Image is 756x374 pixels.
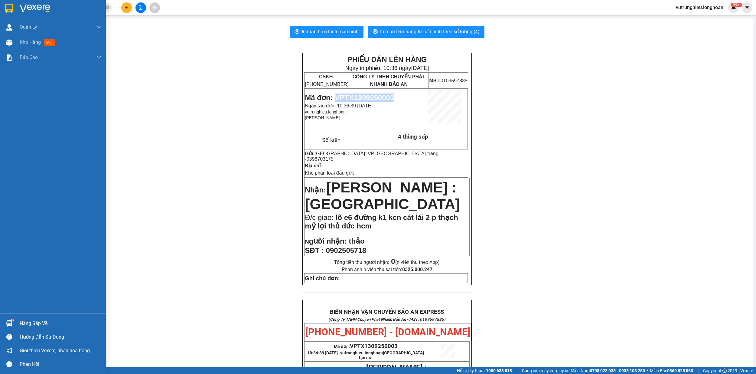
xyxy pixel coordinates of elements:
[305,326,470,338] span: [PHONE_NUMBER] - [DOMAIN_NAME]
[53,21,111,31] span: CÔNG TY TNHH CHUYỂN PHÁT NHANH BẢO AN
[106,5,109,9] span: close-circle
[402,267,432,272] strong: 0325.000.247
[302,28,359,35] span: In mẫu biên lai tự cấu hình
[731,3,742,7] sup: 283
[6,348,12,353] span: notification
[391,257,395,266] strong: 0
[305,213,458,230] span: lô e6 đường k1 kcn cát lái 2 p thạch mỹ lợi thủ đức hcm
[342,267,432,272] span: Phản ánh n.viên thu sai tiền:
[20,23,37,31] span: Quản Lý
[44,39,55,46] span: mới
[522,367,569,374] span: Cung cấp máy in - giấy in:
[305,275,340,281] strong: Ghi chú đơn:
[305,179,460,212] span: [PERSON_NAME] : [GEOGRAPHIC_DATA]
[571,367,645,374] span: Miền Nam
[322,137,341,143] span: Số kiện
[20,333,101,342] div: Hướng dẫn sử dụng
[305,103,372,108] span: Ngày tạo đơn: 10:36:39 [DATE]
[138,5,143,10] span: file-add
[152,5,157,10] span: aim
[305,93,394,102] span: Mã đơn: VPTX1309250003
[391,259,440,265] span: (n.viên thu theo App)
[125,5,129,10] span: plus
[40,3,120,11] strong: PHIẾU DÁN LÊN HÀNG
[305,186,326,194] span: Nhận:
[290,26,363,38] button: printerIn mẫu biên lai tự cấu hình
[2,37,92,45] span: Mã đơn: VPTX1309250003
[731,5,736,10] img: icon-new-feature
[352,74,425,87] span: CÔNG TY TNHH CHUYỂN PHÁT NHANH BẢO AN
[121,2,132,13] button: plus
[20,319,101,328] div: Hàng sắp về
[305,170,354,176] span: Kho phân loại đầu gửi:
[307,350,424,360] span: 10:36:39 [DATE] -
[457,367,512,374] span: Hỗ trợ kỹ thuật:
[429,78,440,83] strong: MST:
[20,347,90,354] span: Giới thiệu Vexere, nhận hoa hồng
[6,320,12,326] img: warehouse-icon
[6,334,12,340] span: question-circle
[429,78,467,83] span: 0109597835
[516,367,517,374] span: |
[307,156,334,162] span: 0396703175
[359,350,424,360] span: [GEOGRAPHIC_DATA] tận nơi
[334,344,398,349] span: Mã đơn:
[305,115,340,120] span: [PERSON_NAME]
[106,5,109,11] span: close-circle
[745,5,750,10] span: caret-down
[350,343,398,349] span: VPTX1309250003
[135,2,146,13] button: file-add
[11,319,13,321] sup: 1
[305,151,314,156] strong: Gửi:
[650,367,693,374] span: Miền Bắc
[486,368,512,373] strong: 1900 633 818
[667,368,693,373] strong: 0369 525 060
[149,2,160,13] button: aim
[363,363,366,372] span: -
[96,25,101,30] span: down
[411,65,429,71] span: [DATE]
[340,350,424,360] span: vutrunghieu.longhoan
[671,4,728,11] span: vutrunghieu.longhoan
[6,54,12,61] img: solution-icon
[17,21,32,26] strong: CSKH:
[6,24,12,31] img: warehouse-icon
[295,29,299,35] span: printer
[742,2,752,13] button: caret-down
[6,39,12,46] img: warehouse-icon
[38,12,122,18] span: Ngày in phiếu: 10:36 ngày
[6,361,12,367] span: message
[20,54,38,61] span: Báo cáo
[326,246,366,254] span: 0902505718
[698,367,699,374] span: |
[398,133,428,140] span: 4 thùng sốp
[347,55,427,64] strong: PHIẾU DÁN LÊN HÀNG
[330,309,444,315] strong: BIÊN NHẬN VẬN CHUYỂN BẢO AN EXPRESS
[590,368,645,373] strong: 0708 023 035 - 0935 103 250
[305,246,324,254] strong: SĐT :
[20,360,101,369] div: Phản hồi
[722,369,727,373] span: copyright
[309,237,347,245] span: gười nhận:
[20,39,41,45] span: Kho hàng
[380,28,480,35] span: In mẫu tem hàng tự cấu hình theo số lượng (4)
[334,259,440,265] span: Tổng tiền thu người nhận:
[2,21,46,31] span: [PHONE_NUMBER]
[305,110,346,114] span: vutrunghieu.longhoan
[305,74,348,87] span: [PHONE_NUMBER]
[373,29,378,35] span: printer
[305,213,335,221] span: Đ/c giao:
[96,55,101,60] span: down
[345,65,429,71] span: Ngày in phiếu: 10:36 ngày
[305,238,347,245] strong: N
[5,4,13,13] img: logo-vxr
[305,163,322,168] strong: Địa chỉ:
[305,151,438,162] span: -
[349,237,364,245] span: thảo
[319,74,334,79] strong: CSKH:
[315,151,426,156] span: [GEOGRAPHIC_DATA]: VP [GEOGRAPHIC_DATA]
[647,369,648,372] span: ⚪️
[368,26,484,38] button: printerIn mẫu tem hàng tự cấu hình theo số lượng (4)
[305,151,438,162] span: trang -
[328,317,445,322] strong: (Công Ty TNHH Chuyển Phát Nhanh Bảo An - MST: 0109597835)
